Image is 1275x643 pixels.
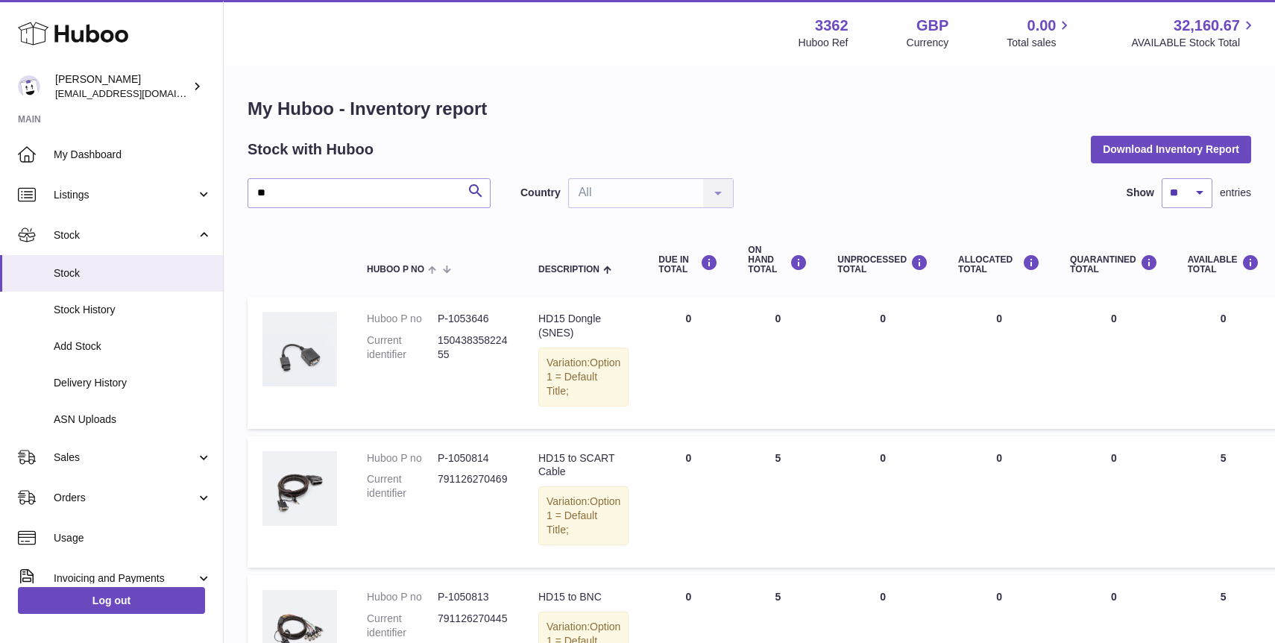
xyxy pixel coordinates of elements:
[438,451,509,465] dd: P-1050814
[1188,254,1259,275] div: AVAILABLE Total
[538,348,629,407] div: Variation:
[643,436,733,568] td: 0
[438,612,509,640] dd: 791126270445
[538,265,599,275] span: Description
[1131,36,1257,50] span: AVAILABLE Stock Total
[658,254,718,275] div: DUE IN TOTAL
[438,472,509,501] dd: 791126270469
[54,531,212,545] span: Usage
[538,590,629,604] div: HD15 to BNC
[54,571,196,586] span: Invoicing and Payments
[367,333,438,362] dt: Current identifier
[943,297,1055,428] td: 0
[438,590,509,604] dd: P-1050813
[1070,254,1158,275] div: QUARANTINED Total
[367,451,438,465] dt: Huboo P no
[547,357,620,397] span: Option 1 = Default Title;
[248,97,1251,121] h1: My Huboo - Inventory report
[54,188,196,202] span: Listings
[748,245,807,275] div: ON HAND Total
[248,139,374,160] h2: Stock with Huboo
[822,436,943,568] td: 0
[1173,436,1274,568] td: 5
[54,148,212,162] span: My Dashboard
[1127,186,1154,200] label: Show
[958,254,1040,275] div: ALLOCATED Total
[538,451,629,480] div: HD15 to SCART Cable
[1007,16,1073,50] a: 0.00 Total sales
[54,491,196,505] span: Orders
[54,266,212,280] span: Stock
[916,16,948,36] strong: GBP
[18,587,205,614] a: Log out
[822,297,943,428] td: 0
[54,376,212,390] span: Delivery History
[1027,16,1057,36] span: 0.00
[1111,313,1117,324] span: 0
[815,16,849,36] strong: 3362
[367,472,438,501] dt: Current identifier
[1091,136,1251,163] button: Download Inventory Report
[520,186,561,200] label: Country
[438,312,509,326] dd: P-1053646
[1131,16,1257,50] a: 32,160.67 AVAILABLE Stock Total
[18,75,40,98] img: sales@gamesconnection.co.uk
[262,312,337,386] img: product image
[367,265,424,275] span: Huboo P no
[262,451,337,526] img: product image
[907,36,949,50] div: Currency
[55,72,189,101] div: [PERSON_NAME]
[799,36,849,50] div: Huboo Ref
[54,451,196,465] span: Sales
[1111,452,1117,464] span: 0
[367,612,438,640] dt: Current identifier
[54,303,212,317] span: Stock History
[54,413,212,427] span: ASN Uploads
[538,312,629,340] div: HD15 Dongle (SNES)
[1174,16,1240,36] span: 32,160.67
[643,297,733,428] td: 0
[837,254,928,275] div: UNPROCESSED Total
[733,297,822,428] td: 0
[538,486,629,545] div: Variation:
[54,339,212,354] span: Add Stock
[1111,591,1117,603] span: 0
[1173,297,1274,428] td: 0
[367,590,438,604] dt: Huboo P no
[733,436,822,568] td: 5
[1007,36,1073,50] span: Total sales
[55,87,219,99] span: [EMAIL_ADDRESS][DOMAIN_NAME]
[1220,186,1251,200] span: entries
[438,333,509,362] dd: 15043835822455
[367,312,438,326] dt: Huboo P no
[54,228,196,242] span: Stock
[547,495,620,536] span: Option 1 = Default Title;
[943,436,1055,568] td: 0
